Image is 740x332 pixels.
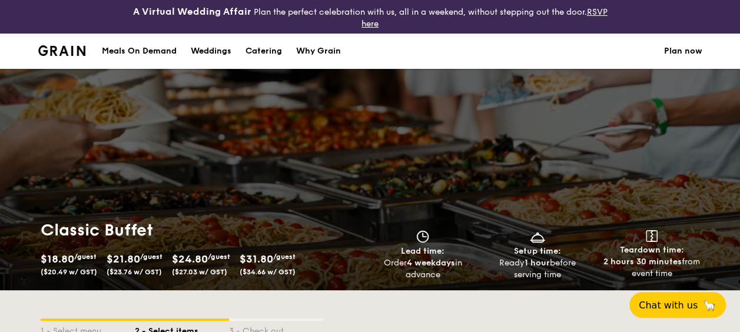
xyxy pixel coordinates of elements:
[289,34,348,69] a: Why Grain
[38,45,86,56] img: Grain
[599,256,705,280] div: from event time
[639,300,698,311] span: Chat with us
[485,257,590,281] div: Ready before serving time
[238,34,289,69] a: Catering
[525,258,550,268] strong: 1 hour
[370,257,476,281] div: Order in advance
[664,34,702,69] a: Plan now
[514,246,561,256] span: Setup time:
[133,5,251,19] h4: A Virtual Wedding Affair
[240,253,273,265] span: $31.80
[41,220,366,241] h1: Classic Buffet
[603,257,682,267] strong: 2 hours 30 minutes
[702,298,716,312] span: 🦙
[406,258,454,268] strong: 4 weekdays
[41,253,74,265] span: $18.80
[620,245,684,255] span: Teardown time:
[629,292,726,318] button: Chat with us🦙
[208,253,230,261] span: /guest
[401,246,444,256] span: Lead time:
[529,230,546,243] img: icon-dish.430c3a2e.svg
[107,253,140,265] span: $21.80
[184,34,238,69] a: Weddings
[646,230,658,242] img: icon-teardown.65201eee.svg
[95,34,184,69] a: Meals On Demand
[124,5,617,29] div: Plan the perfect celebration with us, all in a weekend, without stepping out the door.
[245,34,282,69] div: Catering
[296,34,341,69] div: Why Grain
[172,253,208,265] span: $24.80
[74,253,97,261] span: /guest
[140,253,162,261] span: /guest
[191,34,231,69] div: Weddings
[102,34,177,69] div: Meals On Demand
[41,268,97,276] span: ($20.49 w/ GST)
[273,253,296,261] span: /guest
[414,230,432,243] img: icon-clock.2db775ea.svg
[107,268,162,276] span: ($23.76 w/ GST)
[38,45,86,56] a: Logotype
[240,268,296,276] span: ($34.66 w/ GST)
[172,268,227,276] span: ($27.03 w/ GST)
